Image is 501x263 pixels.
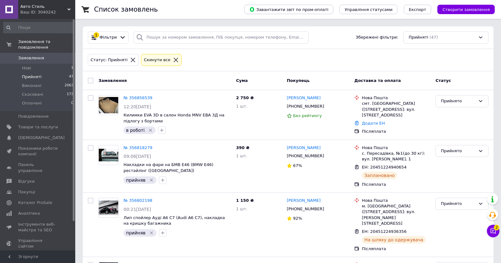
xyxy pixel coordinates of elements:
button: Завантажити звіт по пром-оплаті [244,5,333,14]
span: 0 [71,100,73,106]
span: ЕН: 20451224940654 [362,165,406,169]
span: Товари та послуги [18,124,58,130]
div: м. [GEOGRAPHIC_DATA] ([STREET_ADDRESS]: вул. [PERSON_NAME][STREET_ADDRESS] [362,203,430,226]
img: Фото товару [99,97,118,113]
div: Післяплата [362,129,430,134]
h1: Список замовлень [94,6,158,13]
div: с. Пересадівка, №1(до 30 кг): вул. [PERSON_NAME], 1 [362,151,430,162]
span: Нові [22,65,31,71]
div: 1 [93,32,99,38]
span: 1 шт. [236,207,247,211]
span: Cума [236,78,248,83]
div: Статус: Прийняті [89,57,129,63]
a: № 356856539 [124,95,152,100]
span: Фільтри [100,35,117,40]
span: Повідомлення [18,114,49,119]
button: Створити замовлення [437,5,495,14]
span: 2 [494,225,499,230]
span: Аналітика [18,211,40,216]
span: 12:20[DATE] [124,104,151,109]
div: Прийнято [441,148,476,154]
svg: Видалити мітку [149,178,154,183]
button: Експорт [404,5,431,14]
span: Каталог ProSale [18,200,52,206]
span: 2063 [65,83,73,89]
div: Нова Пошта [362,145,430,151]
img: Фото товару [99,201,118,215]
div: смт. [GEOGRAPHIC_DATA] ([STREET_ADDRESS]: вул. [STREET_ADDRESS] [362,101,430,118]
span: Скасовані [22,92,43,97]
svg: Видалити мітку [149,230,154,235]
span: Прийняті [22,74,41,80]
div: [PHONE_NUMBER] [286,102,325,110]
div: Нова Пошта [362,95,430,101]
span: Доставка та оплата [354,78,401,83]
div: Нова Пошта [362,198,430,203]
span: 2 750 ₴ [236,95,254,100]
span: 67% [293,163,302,168]
span: Замовлення [18,55,44,61]
div: Прийнято [441,201,476,207]
div: [PHONE_NUMBER] [286,205,325,213]
span: прийняв [126,230,145,235]
a: [PERSON_NAME] [287,145,321,151]
span: 47 [69,74,73,80]
a: [PERSON_NAME] [287,95,321,101]
span: Замовлення та повідомлення [18,39,75,50]
button: Управління статусами [340,5,398,14]
span: в роботі [126,128,145,133]
div: Післяплата [362,246,430,252]
div: [PHONE_NUMBER] [286,152,325,160]
div: На шляху до одержувача [362,236,426,244]
span: 390 ₴ [236,145,250,150]
span: Відгуки [18,179,34,184]
span: 92% [293,216,302,221]
svg: Видалити мітку [148,128,153,133]
a: Килимки EVA 3D в салон Honda MNV ЕВА 3Д на підлогу з бортами [124,113,224,123]
div: Cкинути все [143,57,172,63]
span: 173 [67,92,73,97]
img: Фото товару [99,149,118,161]
span: 1 150 ₴ [236,198,254,203]
a: № 356802198 [124,198,152,203]
a: № 356818279 [124,145,152,150]
a: Створити замовлення [431,7,495,12]
span: Накладки на фари на БМВ Е46 (BMW E46) рестайлінг ([GEOGRAPHIC_DATA]) [124,162,214,173]
span: ЕН: 20451224936356 [362,229,406,234]
span: Створити замовлення [442,7,490,12]
span: Прийняті [409,35,428,40]
span: [DEMOGRAPHIC_DATA] [18,135,65,141]
a: [PERSON_NAME] [287,198,321,204]
a: Фото товару [98,95,119,115]
span: Покупці [18,189,35,195]
span: прийняв [126,178,145,183]
span: Експорт [409,7,426,12]
span: Інструменти веб-майстра та SEO [18,222,58,233]
span: Замовлення [98,78,127,83]
span: Показники роботи компанії [18,146,58,157]
span: 1 шт. [236,153,247,158]
span: Управління сайтом [18,238,58,249]
input: Пошук за номером замовлення, ПІБ покупця, номером телефону, Email, номером накладної [134,31,309,44]
span: Авто Стиль [20,4,67,9]
span: Панель управління [18,162,58,173]
a: Фото товару [98,198,119,218]
div: Прийнято [441,98,476,105]
span: Завантажити звіт по пром-оплаті [249,7,328,12]
span: (47) [430,35,438,40]
input: Пошук [3,22,74,33]
span: 00:21[DATE] [124,207,151,212]
a: Фото товару [98,145,119,165]
span: Збережені фільтри: [356,35,398,40]
div: Післяплата [362,182,430,187]
a: Лип спойлер Ауді А6 С7 (Audi A6 C7), накладка на кришку багажника [124,215,225,226]
span: 1 шт. [236,104,247,109]
span: Покупець [287,78,310,83]
div: Ваш ID: 3040242 [20,9,75,15]
a: Додати ЕН [362,121,385,126]
span: Управління статусами [345,7,393,12]
span: Оплачені [22,100,42,106]
span: Виконані [22,83,41,89]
